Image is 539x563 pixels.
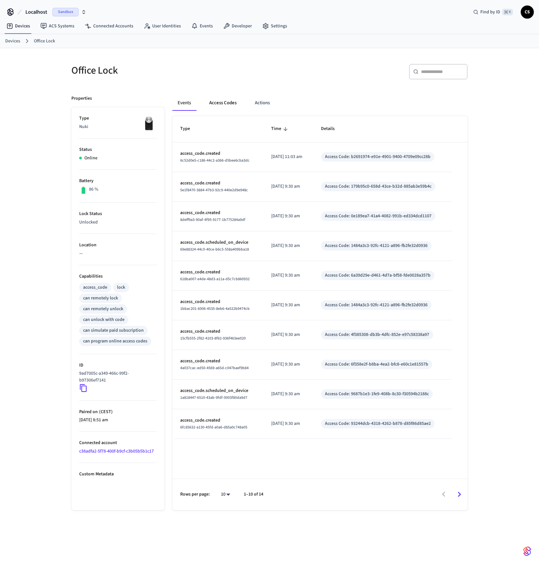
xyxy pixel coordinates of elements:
[521,6,534,19] button: CS
[325,213,431,220] div: Access Code: 0e189ea7-41a4-4082-991b-ed334dcd1107
[271,183,306,190] p: [DATE] 9:30 am
[79,178,157,184] p: Battery
[325,420,431,427] div: Access Code: 93244dcb-4318-4262-b878-d85f86d85ae2
[521,6,533,18] span: CS
[180,491,210,498] p: Rows per page:
[180,387,255,394] p: access_code.scheduled_on_device
[180,150,255,157] p: access_code.created
[271,242,306,249] p: [DATE] 9:30 am
[180,247,249,252] span: 69e88324-44c0-40ce-b6c5-558a409bba18
[172,116,468,439] table: sticky table
[35,20,80,32] a: ACS Systems
[180,298,255,305] p: access_code.created
[271,213,306,220] p: [DATE] 9:30 am
[117,284,125,291] div: lock
[325,361,428,368] div: Access Code: 6f358e2f-b8ba-4ea2-bfc8-e60c1e81557b
[180,158,250,163] span: 6c52d0e5-c186-44c2-a366-d5bee6cba3dc
[257,20,292,32] a: Settings
[79,362,157,369] p: ID
[83,316,124,323] div: can unlock with code
[79,448,154,455] a: c38adfa2-5f78-400f-b9cf-c3b05b5b1c17
[271,272,306,279] p: [DATE] 9:30 am
[83,306,123,312] div: can remotely unlock
[79,273,157,280] p: Capabilities
[271,153,306,160] p: [DATE] 11:03 am
[180,180,255,187] p: access_code.created
[180,358,255,365] p: access_code.created
[52,8,79,16] span: Sandbox
[452,487,467,502] button: Go to next page
[71,64,266,77] h5: Office Lock
[140,115,157,131] img: Nuki Smart Lock 3.0 Pro Black, Front
[79,115,157,122] p: Type
[271,391,306,397] p: [DATE] 9:30 am
[325,331,429,338] div: Access Code: 4f385308-db3b-4dfc-852e-e97c58338a97
[80,20,138,32] a: Connected Accounts
[84,155,97,162] p: Online
[79,370,154,384] p: 9ad7005c-a349-466c-99f2-b97306ef7141
[180,209,255,216] p: access_code.created
[79,471,157,478] p: Custom Metadata
[180,336,246,341] span: 15cfb555-2f82-4103-8f62-936f463ee020
[180,425,247,430] span: 6fc85632-a130-45fd-a0a6-d85a0c748a05
[83,295,118,302] div: can remotely lock
[502,9,513,15] span: ⌘ K
[79,250,157,257] p: —
[180,395,247,400] span: 1a818447-6510-43ab-9fdf-0003f80da9d7
[98,409,113,415] span: ( CEST )
[180,417,255,424] p: access_code.created
[325,242,428,249] div: Access Code: 1484a3c3-92fc-4121-a896-fb2fe32d0936
[180,269,255,276] p: access_code.created
[468,6,518,18] div: Find by ID⌘ K
[79,123,157,130] p: Nuki
[325,153,430,160] div: Access Code: b2691974-e91e-4901-9400-4709e09cc28b
[321,124,343,134] span: Details
[186,20,218,32] a: Events
[83,338,147,345] div: can program online access codes
[172,95,468,111] div: ant example
[325,391,429,397] div: Access Code: 9687b1e3-1fe9-408b-8c30-f30594b2188c
[271,420,306,427] p: [DATE] 9:30 am
[79,242,157,249] p: Location
[244,491,263,498] p: 1–10 of 14
[180,239,255,246] p: access_code.scheduled_on_device
[218,490,233,499] div: 10
[79,440,157,446] p: Connected account
[218,20,257,32] a: Developer
[138,20,186,32] a: User Identities
[271,124,290,134] span: Time
[180,124,198,134] span: Type
[79,417,157,424] p: [DATE] 8:51 am
[34,38,55,45] a: Office Lock
[89,186,98,193] p: 86 %
[325,302,428,309] div: Access Code: 1484a3c3-92fc-4121-a896-fb2fe32d0936
[271,302,306,309] p: [DATE] 9:30 am
[250,95,275,111] button: Actions
[180,328,255,335] p: access_code.created
[79,409,157,415] p: Paired on
[79,219,157,226] p: Unlocked
[79,146,157,153] p: Status
[180,365,249,371] span: 4a037cac-ed50-4569-a65d-c047baef9b84
[180,217,245,223] span: 8deff9a3-90af-4f95-9177-1b775284a9df
[180,276,250,282] span: 618ba007-e4de-48d3-a11a-d5c7cb860932
[172,95,196,111] button: Events
[79,210,157,217] p: Lock Status
[480,9,500,15] span: Find by ID
[83,327,144,334] div: can simulate paid subscription
[25,8,47,16] span: Localhost
[325,183,431,190] div: Access Code: 179b95c0-658d-43ce-b32d-885ab3e59b4c
[271,361,306,368] p: [DATE] 9:30 am
[523,546,531,556] img: SeamLogoGradient.69752ec5.svg
[180,187,248,193] span: 5e1f8470-3884-47b3-92c9-440e2d9e948c
[180,306,250,311] span: 1bbac201-6006-4535-8eb6-4a522b9474cb
[71,95,92,102] p: Properties
[83,284,107,291] div: access_code
[5,38,20,45] a: Devices
[325,272,430,279] div: Access Code: 6a39d29e-d461-4d7a-bf58-fde0028a357b
[1,20,35,32] a: Devices
[204,95,242,111] button: Access Codes
[271,331,306,338] p: [DATE] 9:30 am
